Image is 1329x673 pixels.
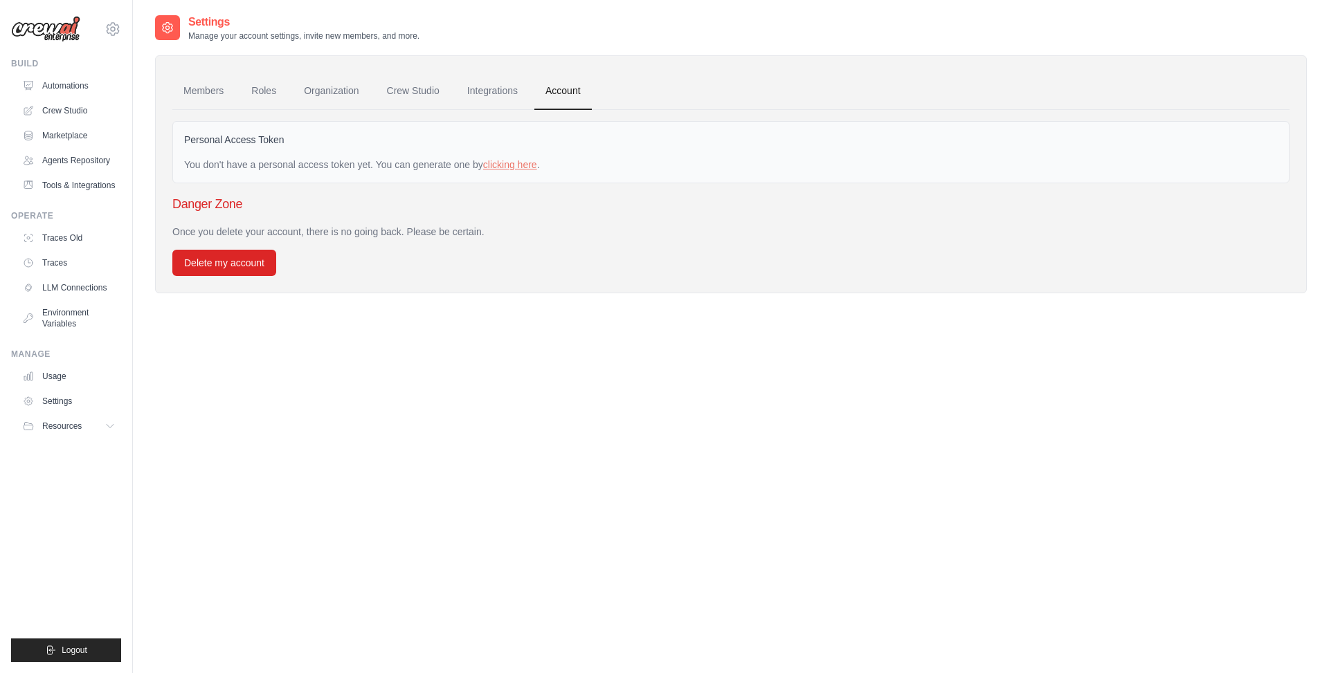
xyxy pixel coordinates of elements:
a: Traces [17,252,121,274]
a: clicking here [483,159,537,170]
a: Usage [17,365,121,387]
button: Logout [11,638,121,662]
a: Integrations [456,73,529,110]
a: Environment Variables [17,302,121,335]
a: Marketplace [17,125,121,147]
a: Agents Repository [17,149,121,172]
h2: Settings [188,14,419,30]
a: Crew Studio [17,100,121,122]
a: Organization [293,73,370,110]
a: Members [172,73,235,110]
a: Automations [17,75,121,97]
span: Logout [62,645,87,656]
div: You don't have a personal access token yet. You can generate one by . [184,158,1278,172]
a: Settings [17,390,121,412]
div: Build [11,58,121,69]
div: Operate [11,210,121,221]
div: Manage [11,349,121,360]
button: Resources [17,415,121,437]
a: Tools & Integrations [17,174,121,196]
button: Delete my account [172,250,276,276]
img: Logo [11,16,80,42]
a: Traces Old [17,227,121,249]
label: Personal Access Token [184,133,284,147]
span: Resources [42,421,82,432]
h3: Danger Zone [172,194,1290,214]
p: Manage your account settings, invite new members, and more. [188,30,419,42]
a: Roles [240,73,287,110]
a: LLM Connections [17,277,121,299]
p: Once you delete your account, there is no going back. Please be certain. [172,225,1290,239]
a: Account [534,73,592,110]
a: Crew Studio [376,73,451,110]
